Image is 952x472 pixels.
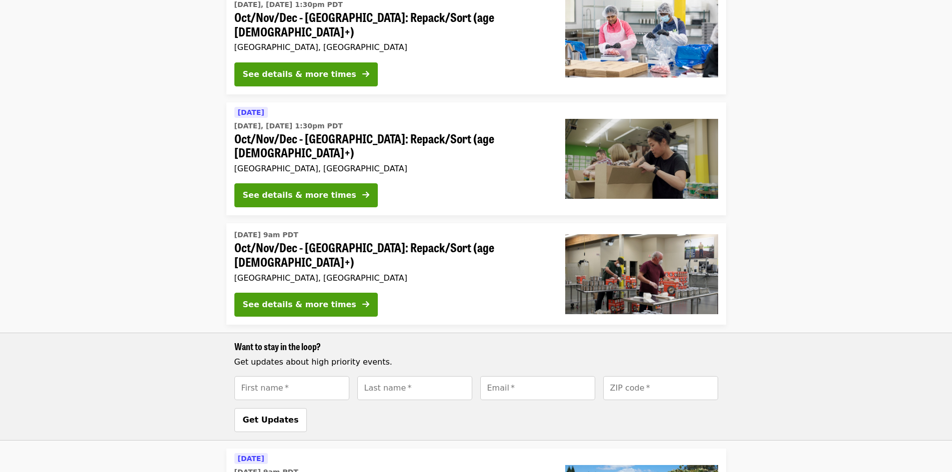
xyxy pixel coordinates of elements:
[234,376,349,400] input: [object Object]
[234,273,549,283] div: [GEOGRAPHIC_DATA], [GEOGRAPHIC_DATA]
[226,223,726,325] a: See details for "Oct/Nov/Dec - Portland: Repack/Sort (age 16+)"
[234,10,549,39] span: Oct/Nov/Dec - [GEOGRAPHIC_DATA]: Repack/Sort (age [DEMOGRAPHIC_DATA]+)
[234,293,378,317] button: See details & more times
[234,357,392,367] span: Get updates about high priority events.
[234,240,549,269] span: Oct/Nov/Dec - [GEOGRAPHIC_DATA]: Repack/Sort (age [DEMOGRAPHIC_DATA]+)
[243,299,356,311] div: See details & more times
[603,376,718,400] input: [object Object]
[362,300,369,309] i: arrow-right icon
[234,131,549,160] span: Oct/Nov/Dec - [GEOGRAPHIC_DATA]: Repack/Sort (age [DEMOGRAPHIC_DATA]+)
[234,230,298,240] time: [DATE] 9am PDT
[243,415,299,425] span: Get Updates
[565,234,718,314] img: Oct/Nov/Dec - Portland: Repack/Sort (age 16+) organized by Oregon Food Bank
[238,455,264,463] span: [DATE]
[234,183,378,207] button: See details & more times
[565,119,718,199] img: Oct/Nov/Dec - Portland: Repack/Sort (age 8+) organized by Oregon Food Bank
[234,42,549,52] div: [GEOGRAPHIC_DATA], [GEOGRAPHIC_DATA]
[234,340,321,353] span: Want to stay in the loop?
[234,408,307,432] button: Get Updates
[234,164,549,173] div: [GEOGRAPHIC_DATA], [GEOGRAPHIC_DATA]
[243,68,356,80] div: See details & more times
[357,376,472,400] input: [object Object]
[362,190,369,200] i: arrow-right icon
[362,69,369,79] i: arrow-right icon
[243,189,356,201] div: See details & more times
[480,376,595,400] input: [object Object]
[234,62,378,86] button: See details & more times
[234,121,343,131] time: [DATE], [DATE] 1:30pm PDT
[226,102,726,216] a: See details for "Oct/Nov/Dec - Portland: Repack/Sort (age 8+)"
[238,108,264,116] span: [DATE]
